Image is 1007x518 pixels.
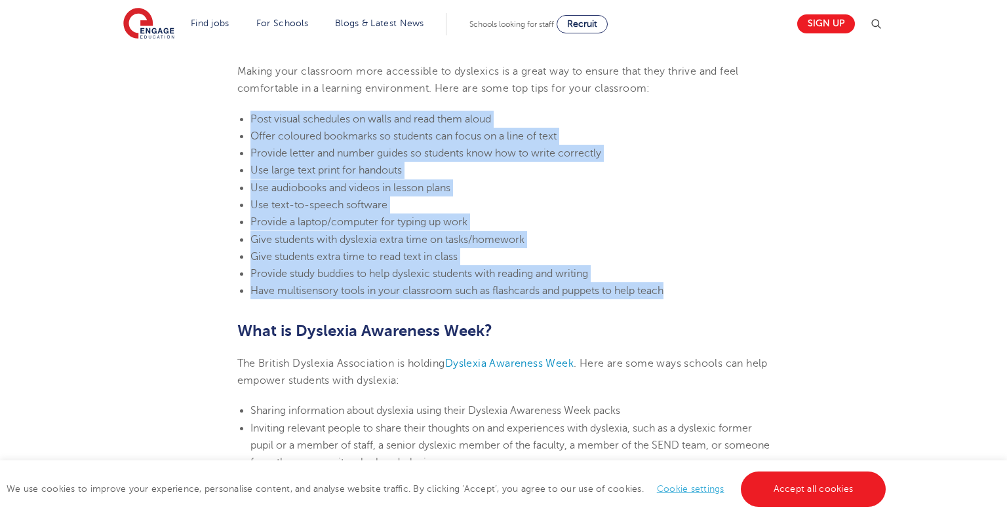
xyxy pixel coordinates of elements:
[741,472,886,507] a: Accept all cookies
[469,20,554,29] span: Schools looking for staff
[250,182,450,194] span: Use audiobooks and videos in lesson plans
[557,15,608,33] a: Recruit
[567,19,597,29] span: Recruit
[250,164,402,176] span: Use large text print for handouts
[250,234,524,246] span: Give students with dyslexia extra time on tasks/homework
[250,422,770,469] span: Inviting relevant people to share their thoughts on and experiences with dyslexia, such as a dysl...
[237,358,445,369] span: The British Dyslexia Association is holding
[123,8,174,41] img: Engage Education
[237,322,492,340] b: What is Dyslexia Awareness Week?
[250,216,467,228] span: Provide a laptop/computer for typing up work
[237,358,768,386] span: . Here are some ways schools can help empower students with dyslexia:
[250,199,387,211] span: Use text-to-speech software
[250,113,491,125] span: Post visual schedules on walls and read them aloud
[237,65,739,94] span: Making your classroom more accessible to dyslexics is a great way to ensure that they thrive and ...
[191,18,229,28] a: Find jobs
[250,285,663,297] span: Have multisensory tools in your classroom such as flashcards and puppets to help teach
[335,18,424,28] a: Blogs & Latest News
[256,18,308,28] a: For Schools
[7,484,889,494] span: We use cookies to improve your experience, personalise content, and analyse website traffic. By c...
[250,405,620,416] span: Sharing information about dyslexia using their Dyslexia Awareness Week packs
[797,14,855,33] a: Sign up
[445,358,574,369] a: Dyslexia Awareness Week
[657,484,724,494] a: Cookie settings
[250,147,601,159] span: Provide letter and number guides so students know how to write correctly
[250,268,588,280] span: Provide study buddies to help dyslexic students with reading and writing
[250,251,458,263] span: Give students extra time to read text in class
[250,130,557,142] span: Offer coloured bookmarks so students can focus on a line of text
